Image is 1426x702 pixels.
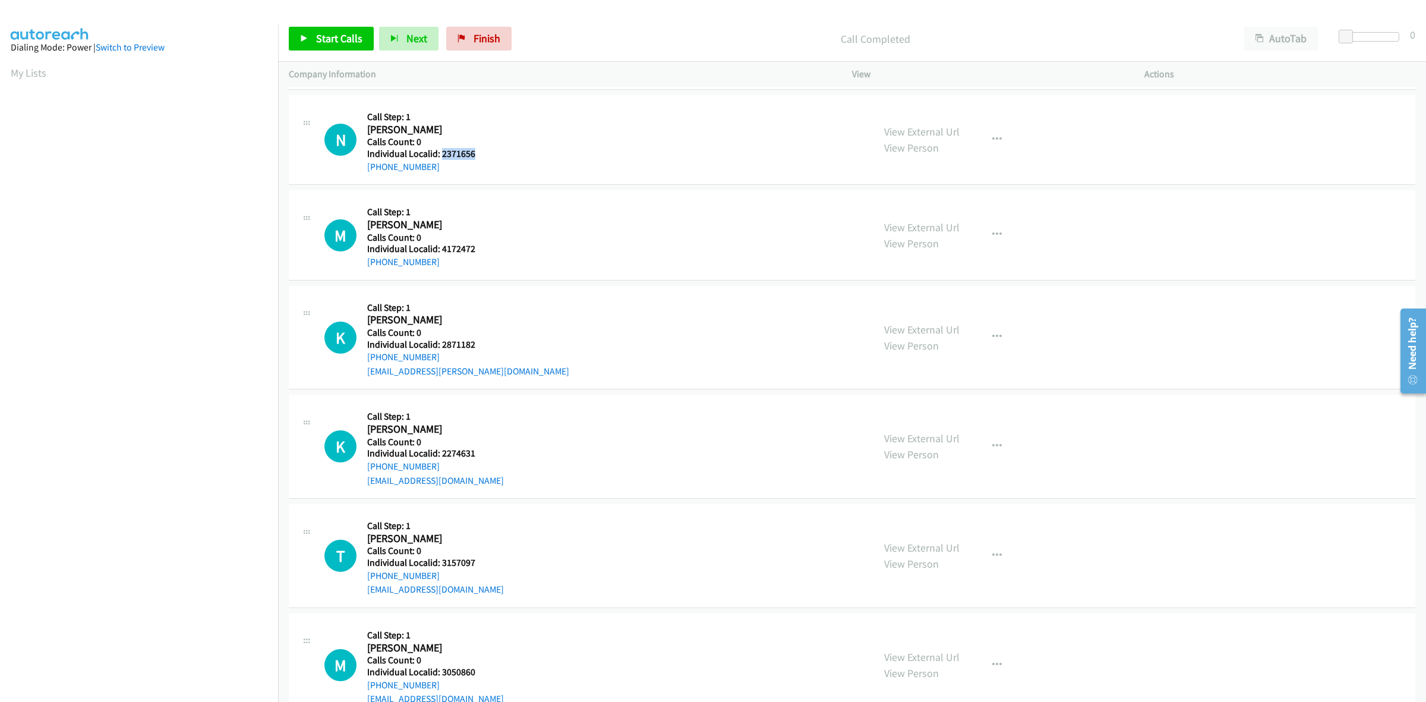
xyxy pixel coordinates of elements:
[367,475,504,486] a: [EMAIL_ADDRESS][DOMAIN_NAME]
[367,339,569,351] h5: Individual Localid: 2871182
[367,436,504,448] h5: Calls Count: 0
[1144,67,1415,81] p: Actions
[367,111,495,123] h5: Call Step: 1
[367,136,495,148] h5: Calls Count: 0
[367,327,569,339] h5: Calls Count: 0
[406,32,427,45] span: Next
[367,206,495,218] h5: Call Step: 1
[367,243,495,255] h5: Individual Localid: 4172472
[474,32,500,45] span: Finish
[11,92,278,656] iframe: Dialpad
[446,27,512,51] a: Finish
[884,432,960,445] a: View External Url
[289,67,831,81] p: Company Information
[367,520,504,532] h5: Call Step: 1
[11,40,267,55] div: Dialing Mode: Power |
[289,27,374,51] a: Start Calls
[367,557,504,569] h5: Individual Localid: 3157097
[367,161,440,172] a: [PHONE_NUMBER]
[324,124,356,156] div: The call is yet to be attempted
[367,461,440,472] a: [PHONE_NUMBER]
[1244,27,1318,51] button: AutoTab
[96,42,165,53] a: Switch to Preview
[367,302,569,314] h5: Call Step: 1
[11,66,46,80] a: My Lists
[367,123,495,137] h2: [PERSON_NAME]
[316,32,362,45] span: Start Calls
[884,237,939,250] a: View Person
[367,351,440,363] a: [PHONE_NUMBER]
[884,541,960,555] a: View External Url
[367,654,504,666] h5: Calls Count: 0
[324,322,356,354] div: The call is yet to be attempted
[324,124,356,156] h1: N
[367,570,440,581] a: [PHONE_NUMBER]
[367,148,495,160] h5: Individual Localid: 2371656
[324,649,356,681] div: The call is yet to be attempted
[884,650,960,664] a: View External Url
[1410,27,1415,43] div: 0
[884,666,939,680] a: View Person
[324,322,356,354] h1: K
[884,125,960,138] a: View External Url
[367,411,504,423] h5: Call Step: 1
[324,540,356,572] div: The call is yet to be attempted
[324,430,356,462] div: The call is yet to be attempted
[367,532,495,546] h2: [PERSON_NAME]
[324,430,356,462] h1: K
[324,540,356,572] h1: T
[367,584,504,595] a: [EMAIL_ADDRESS][DOMAIN_NAME]
[367,313,495,327] h2: [PERSON_NAME]
[367,679,440,691] a: [PHONE_NUMBER]
[528,31,1223,47] p: Call Completed
[367,232,495,244] h5: Calls Count: 0
[884,339,939,352] a: View Person
[884,448,939,461] a: View Person
[884,323,960,336] a: View External Url
[324,649,356,681] h1: M
[367,218,495,232] h2: [PERSON_NAME]
[367,448,504,459] h5: Individual Localid: 2274631
[367,545,504,557] h5: Calls Count: 0
[367,423,495,436] h2: [PERSON_NAME]
[367,629,504,641] h5: Call Step: 1
[884,141,939,155] a: View Person
[367,641,495,655] h2: [PERSON_NAME]
[884,557,939,571] a: View Person
[852,67,1123,81] p: View
[367,256,440,267] a: [PHONE_NUMBER]
[379,27,438,51] button: Next
[884,221,960,234] a: View External Url
[367,666,504,678] h5: Individual Localid: 3050860
[367,366,569,377] a: [EMAIL_ADDRESS][PERSON_NAME][DOMAIN_NAME]
[324,219,356,251] h1: M
[1392,304,1426,398] iframe: Resource Center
